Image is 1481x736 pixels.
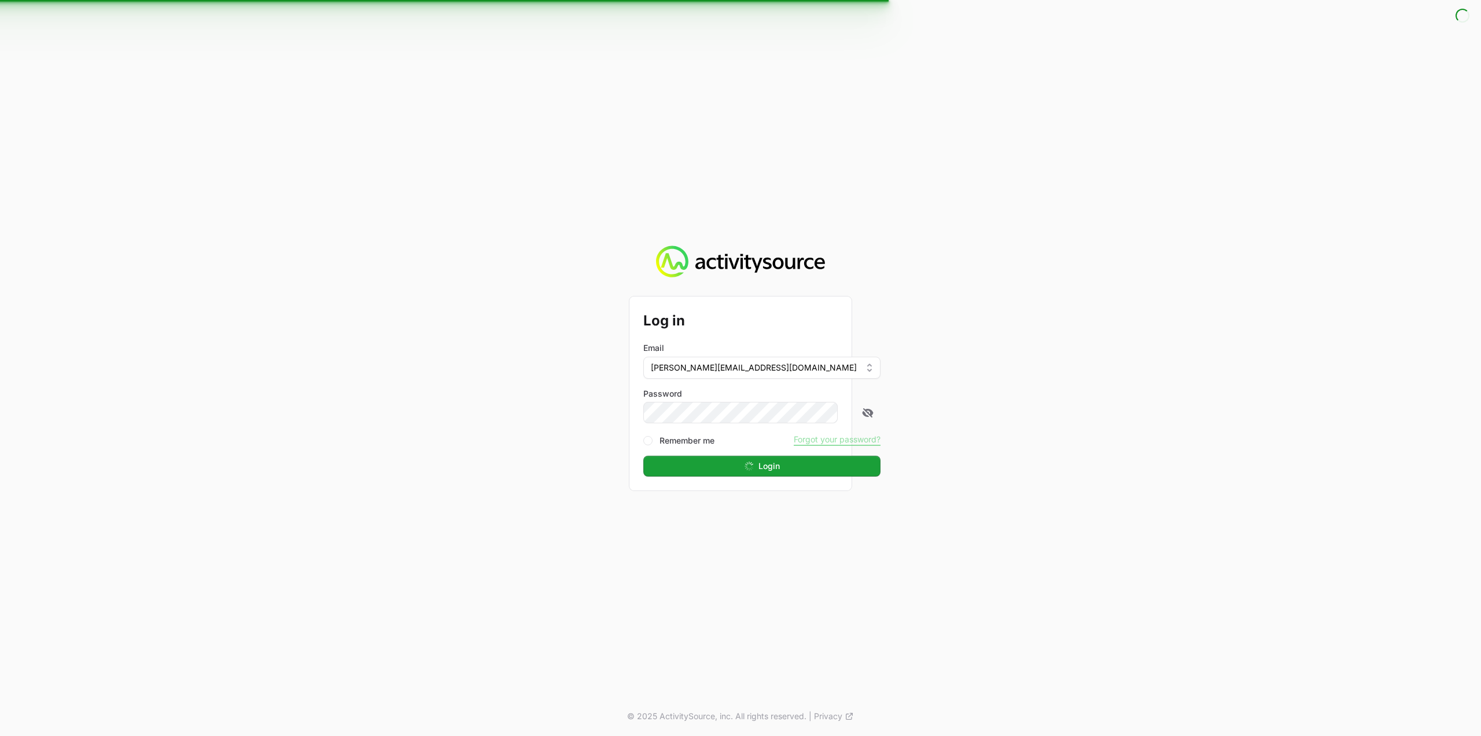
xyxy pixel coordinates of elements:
[643,456,881,477] button: Login
[656,246,824,278] img: Activity Source
[809,711,812,722] span: |
[651,362,857,374] span: [PERSON_NAME][EMAIL_ADDRESS][DOMAIN_NAME]
[660,435,714,446] label: Remember me
[643,357,881,379] button: [PERSON_NAME][EMAIL_ADDRESS][DOMAIN_NAME]
[643,310,881,331] h2: Log in
[814,711,854,722] a: Privacy
[627,711,806,722] p: © 2025 ActivitySource, inc. All rights reserved.
[758,459,780,473] span: Login
[643,388,881,400] label: Password
[643,342,664,354] label: Email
